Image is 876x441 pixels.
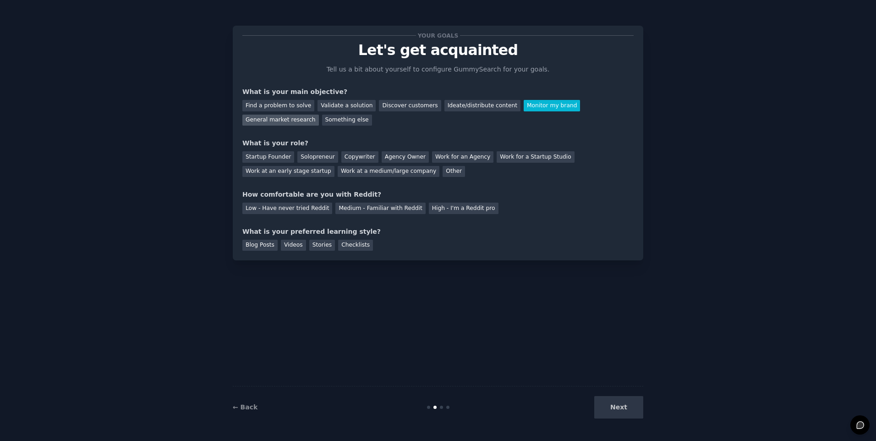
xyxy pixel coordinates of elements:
[335,203,425,214] div: Medium - Familiar with Reddit
[242,190,634,199] div: How comfortable are you with Reddit?
[443,166,465,177] div: Other
[242,42,634,58] p: Let's get acquainted
[242,151,294,163] div: Startup Founder
[318,100,376,111] div: Validate a solution
[242,240,278,251] div: Blog Posts
[432,151,493,163] div: Work for an Agency
[233,403,257,411] a: ← Back
[379,100,441,111] div: Discover customers
[297,151,338,163] div: Solopreneur
[338,240,373,251] div: Checklists
[242,227,634,237] div: What is your preferred learning style?
[444,100,520,111] div: Ideate/distribute content
[416,31,460,40] span: Your goals
[429,203,498,214] div: High - I'm a Reddit pro
[497,151,574,163] div: Work for a Startup Studio
[338,166,439,177] div: Work at a medium/large company
[323,65,553,74] p: Tell us a bit about yourself to configure GummySearch for your goals.
[309,240,335,251] div: Stories
[341,151,378,163] div: Copywriter
[242,100,314,111] div: Find a problem to solve
[524,100,580,111] div: Monitor my brand
[242,87,634,97] div: What is your main objective?
[281,240,306,251] div: Videos
[242,166,334,177] div: Work at an early stage startup
[242,115,319,126] div: General market research
[242,138,634,148] div: What is your role?
[322,115,372,126] div: Something else
[242,203,332,214] div: Low - Have never tried Reddit
[382,151,429,163] div: Agency Owner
